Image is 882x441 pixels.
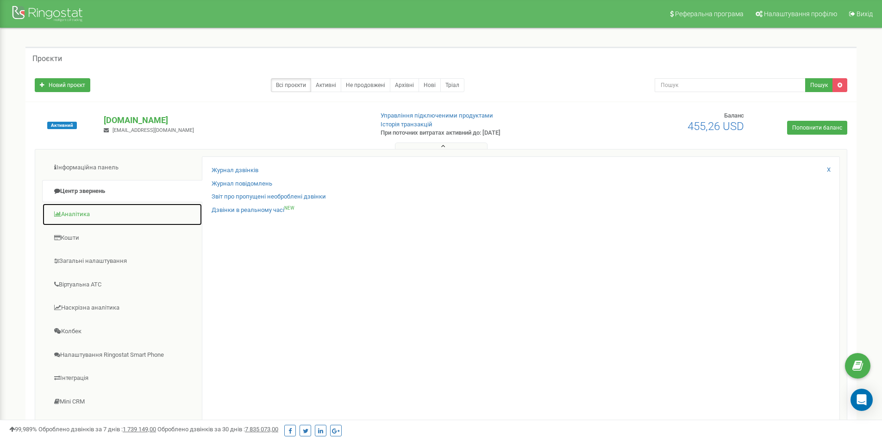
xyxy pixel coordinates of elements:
[42,367,202,390] a: Інтеграція
[311,78,341,92] a: Активні
[42,344,202,366] a: Налаштування Ringostat Smart Phone
[271,78,311,92] a: Всі проєкти
[42,227,202,249] a: Кошти
[341,78,390,92] a: Не продовжені
[123,426,156,433] u: 1 739 149,00
[42,391,202,413] a: Mini CRM
[212,166,258,175] a: Журнал дзвінків
[35,78,90,92] a: Новий проєкт
[113,127,194,133] span: [EMAIL_ADDRESS][DOMAIN_NAME]
[42,414,202,436] a: [PERSON_NAME]
[212,206,294,215] a: Дзвінки в реальному часіNEW
[419,78,441,92] a: Нові
[655,78,806,92] input: Пошук
[805,78,833,92] button: Пошук
[38,426,156,433] span: Оброблено дзвінків за 7 днів :
[245,426,278,433] u: 7 835 073,00
[284,205,294,211] sup: NEW
[42,297,202,319] a: Наскрізна аналітика
[851,389,873,411] div: Open Intercom Messenger
[787,121,847,135] a: Поповнити баланс
[827,166,831,174] a: X
[9,426,37,433] span: 99,989%
[42,273,202,296] a: Віртуальна АТС
[212,193,326,201] a: Звіт про пропущені необроблені дзвінки
[42,180,202,203] a: Центр звернень
[764,10,837,18] span: Налаштування профілю
[381,129,573,137] p: При поточних витратах активний до: [DATE]
[47,122,77,129] span: Активний
[857,10,873,18] span: Вихід
[42,250,202,273] a: Загальні налаштування
[212,180,272,188] a: Журнал повідомлень
[688,120,744,133] span: 455,26 USD
[440,78,464,92] a: Тріал
[104,114,365,126] p: [DOMAIN_NAME]
[42,320,202,343] a: Колбек
[724,112,744,119] span: Баланс
[381,112,493,119] a: Управління підключеними продуктами
[675,10,744,18] span: Реферальна програма
[381,121,432,128] a: Історія транзакцій
[42,156,202,179] a: Інформаційна панель
[390,78,419,92] a: Архівні
[42,203,202,226] a: Аналiтика
[32,55,62,63] h5: Проєкти
[157,426,278,433] span: Оброблено дзвінків за 30 днів :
